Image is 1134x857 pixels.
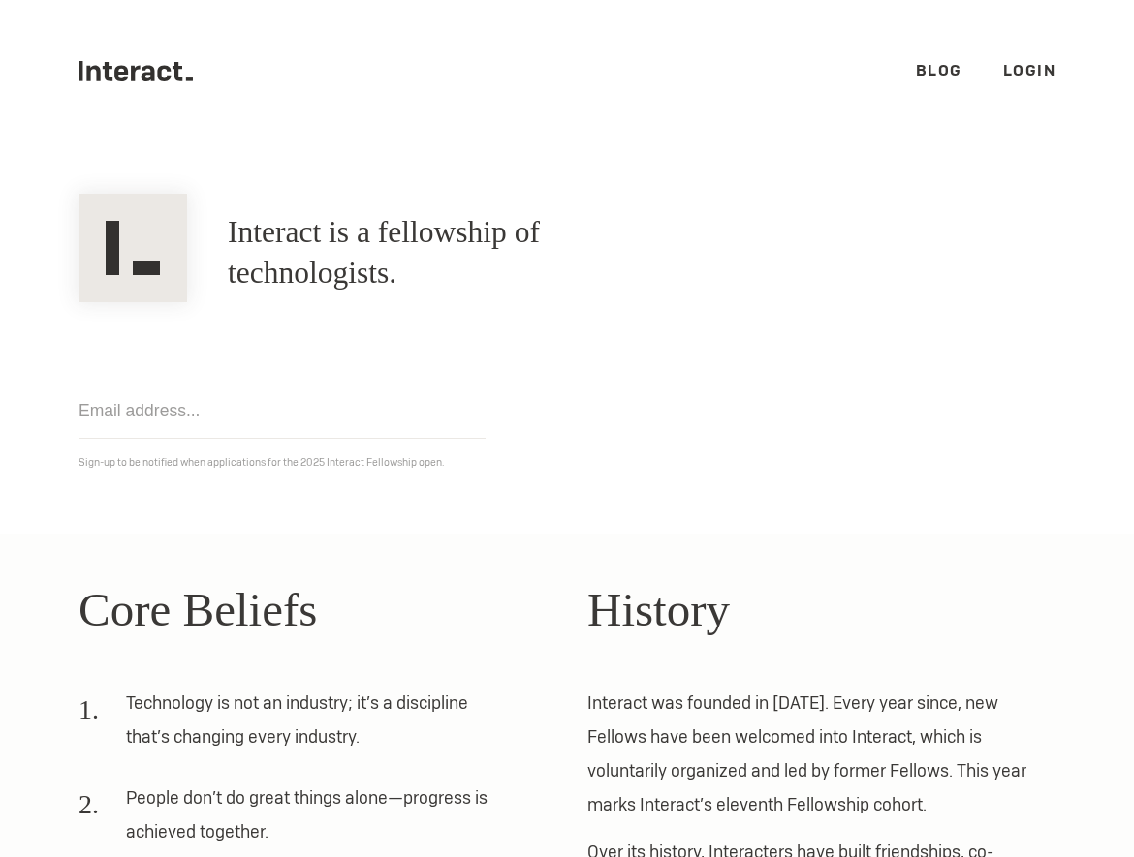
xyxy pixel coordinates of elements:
[79,383,486,439] input: Email address...
[587,686,1055,821] p: Interact was founded in [DATE]. Every year since, new Fellows have been welcomed into Interact, w...
[79,194,187,302] img: Interact Logo
[79,452,1055,473] p: Sign-up to be notified when applications for the 2025 Interact Fellowship open.
[1003,60,1056,80] a: Login
[587,574,1055,646] h2: History
[916,60,962,80] a: Blog
[79,686,506,767] li: Technology is not an industry; it’s a discipline that’s changing every industry.
[79,574,547,646] h2: Core Beliefs
[228,212,686,293] h1: Interact is a fellowship of technologists.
